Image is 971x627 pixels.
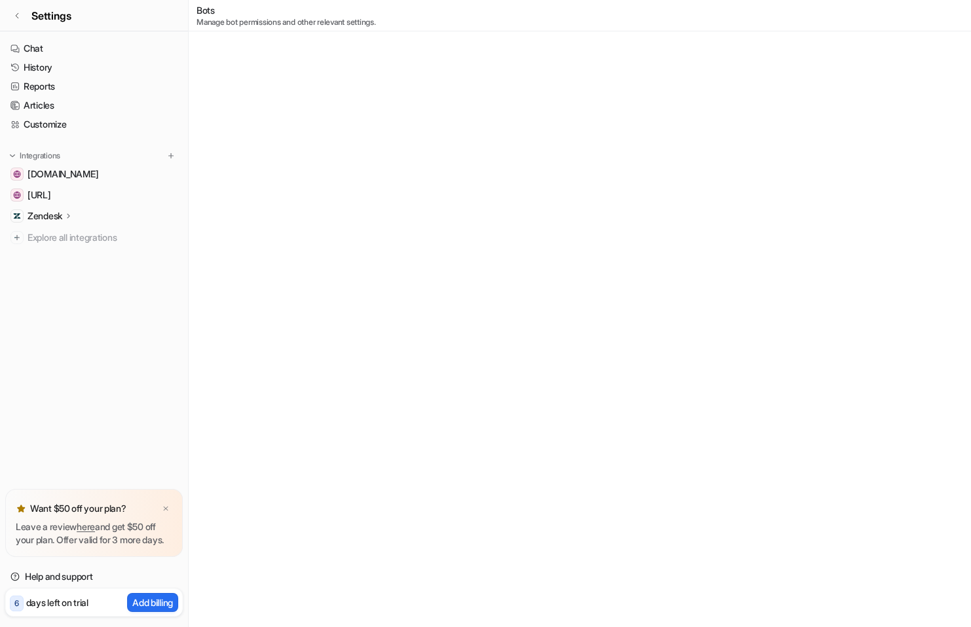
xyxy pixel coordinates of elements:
[8,151,17,160] img: expand menu
[5,186,183,204] a: dashboard.eesel.ai[URL]
[10,231,24,244] img: explore all integrations
[5,96,183,115] a: Articles
[5,149,64,162] button: Integrations
[16,503,26,514] img: star
[197,3,376,27] div: Bots
[166,151,176,160] img: menu_add.svg
[5,77,183,96] a: Reports
[28,168,98,181] span: [DOMAIN_NAME]
[31,8,71,24] span: Settings
[5,58,183,77] a: History
[162,505,170,513] img: x
[28,227,178,248] span: Explore all integrations
[20,151,60,161] p: Integrations
[28,188,51,202] span: [URL]
[127,593,178,612] button: Add billing
[30,502,126,515] p: Want $50 off your plan?
[26,596,88,609] p: days left on trial
[5,39,183,58] a: Chat
[13,191,21,199] img: dashboard.eesel.ai
[28,209,62,223] p: Zendesk
[5,567,183,586] a: Help and support
[16,520,172,546] p: Leave a review and get $50 off your plan. Offer valid for 3 more days.
[13,170,21,178] img: help.luigisbox.com
[77,521,95,532] a: here
[13,212,21,220] img: Zendesk
[5,115,183,134] a: Customize
[5,228,183,247] a: Explore all integrations
[132,596,173,609] p: Add billing
[5,165,183,183] a: help.luigisbox.com[DOMAIN_NAME]
[197,17,376,27] p: Manage bot permissions and other relevant settings.
[14,598,19,609] p: 6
